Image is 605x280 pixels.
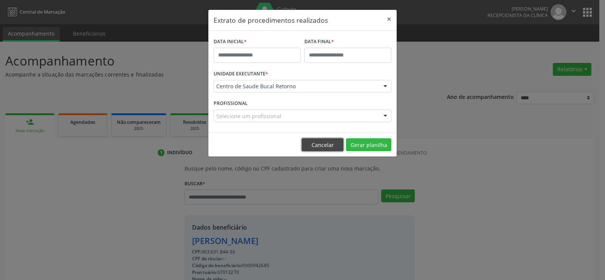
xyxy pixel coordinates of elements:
[216,83,376,90] span: Centro de Saude Bucal Retorno
[214,36,247,48] label: DATA INICIAL
[214,15,328,25] h5: Extrato de procedimentos realizados
[382,10,397,28] button: Close
[214,98,248,109] label: PROFISSIONAL
[304,36,334,48] label: DATA FINAL
[216,112,281,120] span: Selecione um profissional
[302,138,343,151] button: Cancelar
[214,68,268,80] label: UNIDADE EXECUTANTE
[346,138,391,151] button: Gerar planilha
